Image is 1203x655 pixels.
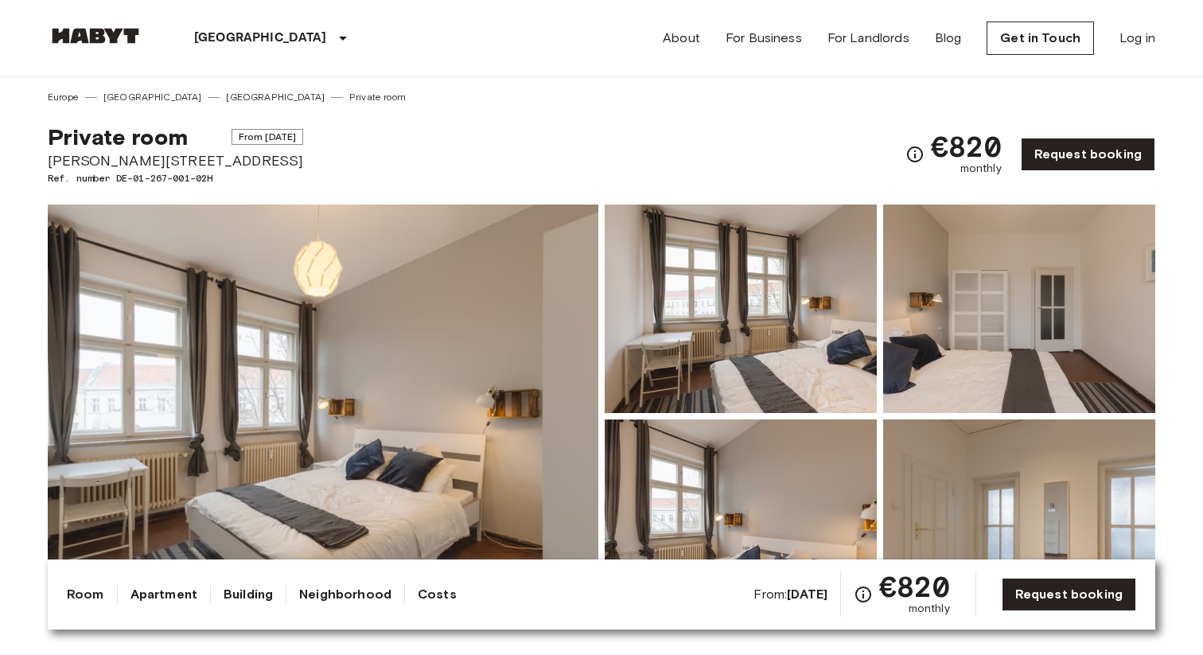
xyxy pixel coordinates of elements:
a: About [663,29,700,48]
img: Picture of unit DE-01-267-001-02H [883,419,1155,628]
b: [DATE] [787,587,827,602]
a: Request booking [1002,578,1136,611]
span: monthly [909,601,950,617]
a: For Landlords [827,29,909,48]
a: Costs [418,585,457,604]
svg: Check cost overview for full price breakdown. Please note that discounts apply to new joiners onl... [905,145,925,164]
span: Private room [48,123,188,150]
span: From: [753,586,827,603]
span: monthly [960,161,1002,177]
img: Picture of unit DE-01-267-001-02H [605,419,877,628]
span: €820 [931,132,1002,161]
a: Room [67,585,104,604]
a: Neighborhood [299,585,391,604]
a: For Business [726,29,802,48]
a: Private room [349,90,406,104]
a: [GEOGRAPHIC_DATA] [226,90,325,104]
img: Picture of unit DE-01-267-001-02H [605,205,877,413]
span: Ref. number DE-01-267-001-02H [48,171,303,185]
img: Picture of unit DE-01-267-001-02H [883,205,1155,413]
a: Log in [1119,29,1155,48]
svg: Check cost overview for full price breakdown. Please note that discounts apply to new joiners onl... [854,585,873,604]
img: Marketing picture of unit DE-01-267-001-02H [48,205,598,628]
a: Request booking [1021,138,1155,171]
span: €820 [879,572,950,601]
a: Get in Touch [987,21,1094,55]
a: Apartment [130,585,197,604]
span: [PERSON_NAME][STREET_ADDRESS] [48,150,303,171]
p: [GEOGRAPHIC_DATA] [194,29,327,48]
a: Building [224,585,273,604]
span: From [DATE] [232,129,304,145]
a: Europe [48,90,79,104]
a: Blog [935,29,962,48]
a: [GEOGRAPHIC_DATA] [103,90,202,104]
img: Habyt [48,28,143,44]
